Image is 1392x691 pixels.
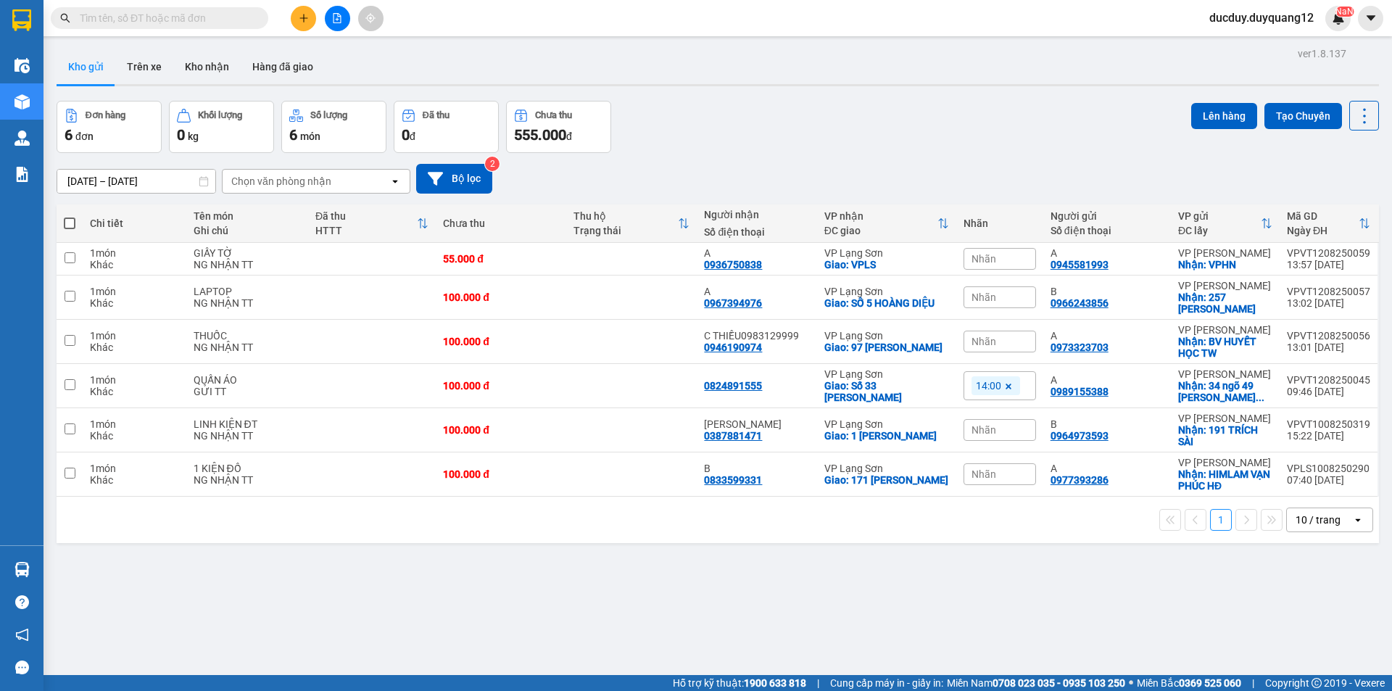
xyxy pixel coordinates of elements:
[1287,418,1370,430] div: VPVT1008250319
[1287,286,1370,297] div: VPVT1208250057
[514,126,566,144] span: 555.000
[824,380,949,403] div: Giao: Số 33 Đường Đinh Tiên Hoàng
[1287,463,1370,474] div: VPLS1008250290
[1335,7,1354,17] sup: NaN
[830,675,943,691] span: Cung cấp máy in - giấy in:
[1178,380,1272,403] div: Nhận: 34 ngõ 49 Huỳnh Thúc Kháng,ĐỐNG ĐA,HÀ NỘI
[1298,46,1346,62] div: ver 1.8.137
[194,418,301,430] div: LINH KIỆN ĐT
[1198,9,1325,27] span: ducduy.duyquang12
[443,424,559,436] div: 100.000 đ
[90,386,178,397] div: Khác
[14,94,30,109] img: warehouse-icon
[443,380,559,392] div: 100.000 đ
[704,418,809,430] div: C NGỌC
[325,6,350,31] button: file-add
[1287,247,1370,259] div: VPVT1208250059
[704,330,809,342] div: C THIỀU0983129999
[971,291,996,303] span: Nhãn
[12,9,31,31] img: logo-vxr
[289,126,297,144] span: 6
[90,474,178,486] div: Khác
[1129,680,1133,686] span: ⚪️
[90,218,178,229] div: Chi tiết
[566,131,572,142] span: đ
[1287,386,1370,397] div: 09:46 [DATE]
[1312,678,1322,688] span: copyright
[57,49,115,84] button: Kho gửi
[1256,392,1264,403] span: ...
[1051,342,1109,353] div: 0973323703
[389,175,401,187] svg: open
[115,49,173,84] button: Trên xe
[194,374,301,386] div: QUẤN ÁO
[443,253,559,265] div: 55.000 đ
[1051,463,1164,474] div: A
[704,474,762,486] div: 0833599331
[1364,12,1377,25] span: caret-down
[194,210,301,222] div: Tên món
[1178,291,1272,315] div: Nhận: 257 TRẦN QUỐC HOÀN
[90,330,178,342] div: 1 món
[971,468,996,480] span: Nhãn
[1178,210,1261,222] div: VP gửi
[241,49,325,84] button: Hàng đã giao
[976,379,1001,392] span: 14:00
[824,463,949,474] div: VP Lạng Sơn
[90,286,178,297] div: 1 món
[824,330,949,342] div: VP Lạng Sơn
[332,13,342,23] span: file-add
[90,430,178,442] div: Khác
[704,463,809,474] div: B
[744,677,806,689] strong: 1900 633 818
[1051,474,1109,486] div: 0977393286
[1051,247,1164,259] div: A
[506,101,611,153] button: Chưa thu555.000đ
[57,170,215,193] input: Select a date range.
[57,101,162,153] button: Đơn hàng6đơn
[485,157,500,171] sup: 2
[1051,430,1109,442] div: 0964973593
[365,13,376,23] span: aim
[947,675,1125,691] span: Miền Nam
[824,247,949,259] div: VP Lạng Sơn
[194,430,301,442] div: NG NHẬN TT
[824,368,949,380] div: VP Lạng Sơn
[971,424,996,436] span: Nhãn
[281,101,386,153] button: Số lượng6món
[1287,330,1370,342] div: VPVT1208250056
[315,225,417,236] div: HTTT
[1280,204,1377,243] th: Toggle SortBy
[824,430,949,442] div: Giao: 1 NGÔ THÌ SỸ
[573,225,678,236] div: Trạng thái
[1051,418,1164,430] div: B
[1171,204,1280,243] th: Toggle SortBy
[704,297,762,309] div: 0967394976
[231,174,331,189] div: Chọn văn phòng nhận
[188,131,199,142] span: kg
[15,628,29,642] span: notification
[964,218,1036,229] div: Nhãn
[1051,297,1109,309] div: 0966243856
[1287,374,1370,386] div: VPVT1208250045
[1287,297,1370,309] div: 13:02 [DATE]
[194,286,301,297] div: LAPTOP
[1178,225,1261,236] div: ĐC lấy
[704,430,762,442] div: 0387881471
[1191,103,1257,129] button: Lên hàng
[1051,225,1164,236] div: Số điện thoại
[194,247,301,259] div: GIẤY TỜ
[291,6,316,31] button: plus
[1051,330,1164,342] div: A
[704,286,809,297] div: A
[90,259,178,270] div: Khác
[90,418,178,430] div: 1 món
[194,297,301,309] div: NG NHẬN TT
[704,226,809,238] div: Số điện thoại
[1287,225,1359,236] div: Ngày ĐH
[90,374,178,386] div: 1 món
[1051,374,1164,386] div: A
[15,661,29,674] span: message
[410,131,415,142] span: đ
[1296,513,1341,527] div: 10 / trang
